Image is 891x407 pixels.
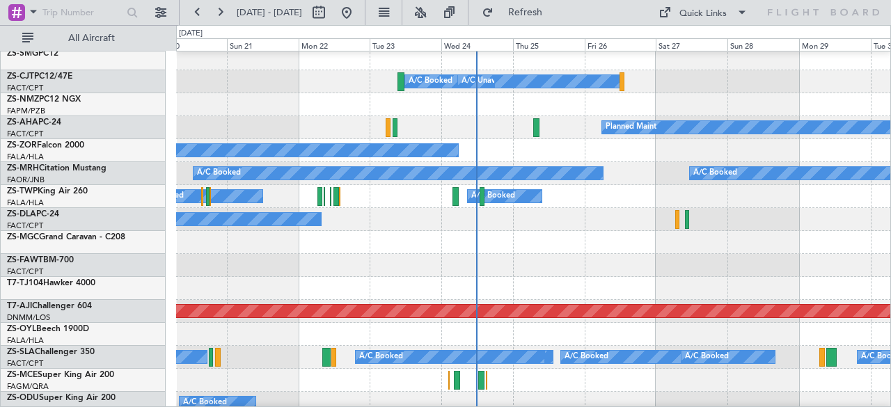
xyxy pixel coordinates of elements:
[7,312,50,323] a: DNMM/LOS
[237,6,302,19] span: [DATE] - [DATE]
[441,38,513,51] div: Wed 24
[7,233,125,241] a: ZS-MGCGrand Caravan - C208
[7,152,44,162] a: FALA/HLA
[7,279,95,287] a: T7-TJ104Hawker 4000
[7,348,95,356] a: ZS-SLAChallenger 350
[606,117,656,138] div: Planned Maint
[370,38,441,51] div: Tue 23
[471,186,515,207] div: A/C Booked
[227,38,299,51] div: Sun 21
[7,325,89,333] a: ZS-OYLBeech 1900D
[7,95,81,104] a: ZS-NMZPC12 NGX
[7,256,38,264] span: ZS-FAW
[7,175,45,185] a: FAOR/JNB
[7,164,107,173] a: ZS-MRHCitation Mustang
[513,38,585,51] div: Thu 25
[585,38,656,51] div: Fri 26
[7,118,61,127] a: ZS-AHAPC-24
[7,129,43,139] a: FACT/CPT
[7,371,114,379] a: ZS-MCESuper King Air 200
[7,95,39,104] span: ZS-NMZ
[799,38,871,51] div: Mon 29
[7,187,38,195] span: ZS-TWP
[7,72,34,81] span: ZS-CJT
[36,33,147,43] span: All Aircraft
[656,38,727,51] div: Sat 27
[7,221,43,231] a: FACT/CPT
[7,358,43,369] a: FACT/CPT
[7,164,39,173] span: ZS-MRH
[15,27,151,49] button: All Aircraft
[7,381,49,392] a: FAGM/QRA
[7,325,36,333] span: ZS-OYL
[7,279,43,287] span: T7-TJ104
[475,1,559,24] button: Refresh
[7,233,39,241] span: ZS-MGC
[42,2,123,23] input: Trip Number
[7,118,38,127] span: ZS-AHA
[693,163,737,184] div: A/C Booked
[7,335,44,346] a: FALA/HLA
[155,38,227,51] div: Sat 20
[7,49,58,58] a: ZS-SMGPC12
[7,256,74,264] a: ZS-FAWTBM-700
[7,302,92,310] a: T7-AJIChallenger 604
[299,38,370,51] div: Mon 22
[359,346,403,367] div: A/C Booked
[7,72,72,81] a: ZS-CJTPC12/47E
[7,266,43,277] a: FACT/CPT
[7,83,43,93] a: FACT/CPT
[197,163,241,184] div: A/C Booked
[409,71,452,92] div: A/C Booked
[7,394,39,402] span: ZS-ODU
[7,394,116,402] a: ZS-ODUSuper King Air 200
[7,371,38,379] span: ZS-MCE
[462,71,519,92] div: A/C Unavailable
[685,346,729,367] div: A/C Booked
[7,302,32,310] span: T7-AJI
[679,7,727,21] div: Quick Links
[7,49,38,58] span: ZS-SMG
[7,198,44,208] a: FALA/HLA
[7,348,35,356] span: ZS-SLA
[7,141,84,150] a: ZS-ZORFalcon 2000
[7,210,59,218] a: ZS-DLAPC-24
[7,210,36,218] span: ZS-DLA
[652,1,755,24] button: Quick Links
[7,141,37,150] span: ZS-ZOR
[7,106,45,116] a: FAPM/PZB
[179,28,203,40] div: [DATE]
[496,8,555,17] span: Refresh
[727,38,799,51] div: Sun 28
[565,346,608,367] div: A/C Booked
[7,187,88,195] a: ZS-TWPKing Air 260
